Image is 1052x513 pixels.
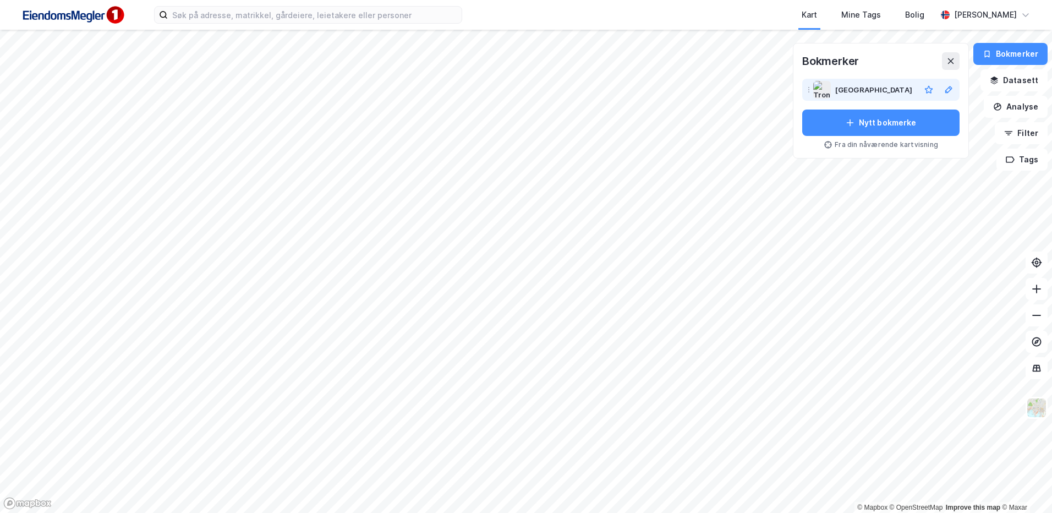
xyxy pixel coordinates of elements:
button: Datasett [980,69,1048,91]
div: Mine Tags [841,8,881,21]
div: [PERSON_NAME] [954,8,1017,21]
button: Bokmerker [973,43,1048,65]
a: Improve this map [946,504,1000,511]
img: F4PB6Px+NJ5v8B7XTbfpPpyloAAAAASUVORK5CYII= [18,3,128,28]
input: Søk på adresse, matrikkel, gårdeiere, leietakere eller personer [168,7,462,23]
iframe: Chat Widget [997,460,1052,513]
div: Kontrollprogram for chat [997,460,1052,513]
button: Analyse [984,96,1048,118]
button: Tags [996,149,1048,171]
div: [GEOGRAPHIC_DATA] [835,83,912,96]
a: Mapbox [857,504,887,511]
div: Bolig [905,8,924,21]
div: Bokmerker [802,52,859,70]
img: Z [1026,397,1047,418]
img: Trondheim [813,81,831,99]
a: Mapbox homepage [3,497,52,510]
button: Nytt bokmerke [802,110,960,136]
a: OpenStreetMap [890,504,943,511]
div: Kart [802,8,817,21]
div: Fra din nåværende kartvisning [802,140,960,149]
button: Filter [995,122,1048,144]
